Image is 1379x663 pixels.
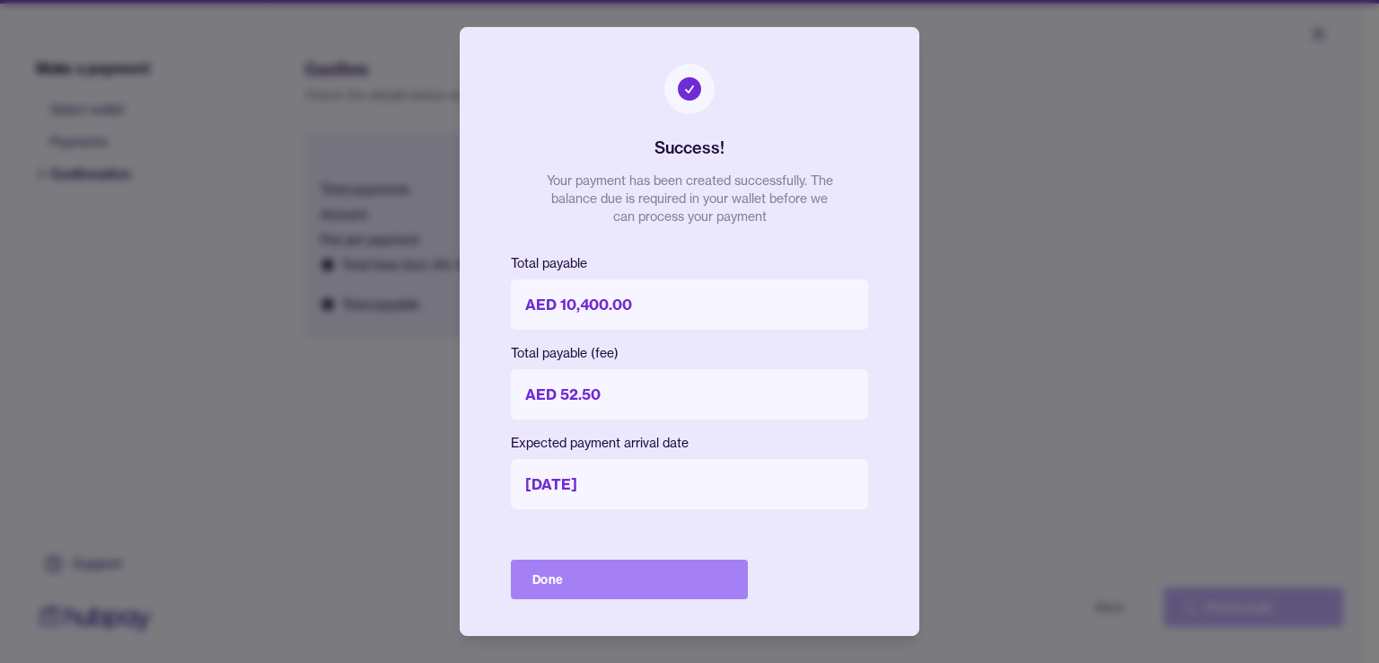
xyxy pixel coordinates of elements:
[654,136,725,161] h2: Success!
[511,344,868,362] p: Total payable (fee)
[511,459,868,509] p: [DATE]
[511,279,868,330] p: AED 10,400.00
[511,369,868,420] p: AED 52.50
[511,434,868,452] p: Expected payment arrival date
[546,172,833,225] p: Your payment has been created successfully. The balance due is required in your wallet before we ...
[511,560,748,599] button: Done
[511,254,868,272] p: Total payable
